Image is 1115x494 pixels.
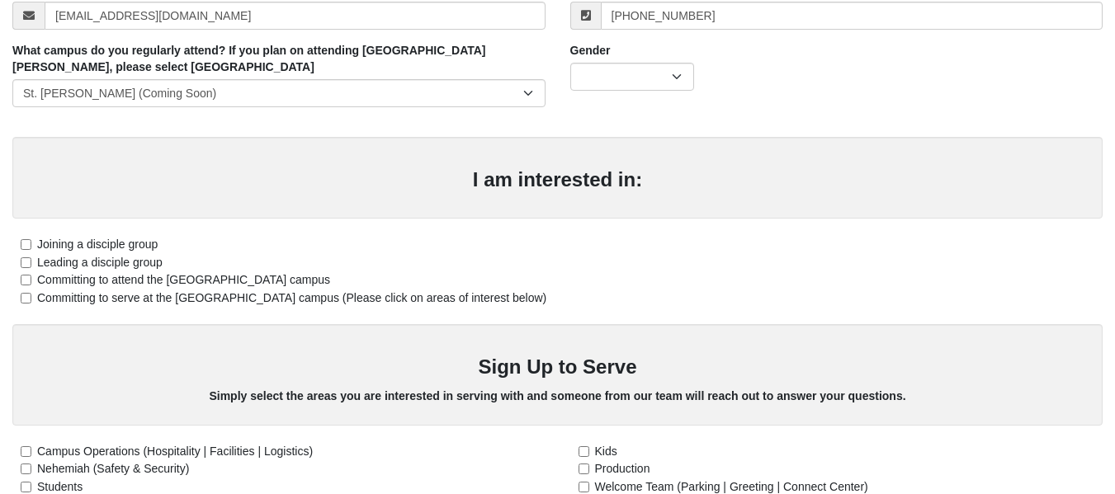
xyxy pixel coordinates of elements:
input: Production [579,463,589,474]
input: Committing to serve at the [GEOGRAPHIC_DATA] campus (Please click on areas of interest below) [21,293,31,303]
span: Welcome Team (Parking | Greeting | Connect Center) [595,480,868,493]
span: Kids [595,445,617,458]
span: Joining a disciple group [37,238,158,251]
span: Committing to attend the [GEOGRAPHIC_DATA] campus [37,273,330,286]
span: Production [595,462,650,475]
input: Nehemiah (Safety & Security) [21,463,31,474]
h3: Sign Up to Serve [29,355,1086,379]
span: Leading a disciple group [37,256,163,269]
input: Committing to attend the [GEOGRAPHIC_DATA] campus [21,275,31,285]
input: Students [21,482,31,492]
input: Welcome Team (Parking | Greeting | Connect Center) [579,482,589,492]
input: Campus Operations (Hospitality | Facilities | Logistics) [21,446,31,457]
label: What campus do you regularly attend? If you plan on attending [GEOGRAPHIC_DATA][PERSON_NAME], ple... [12,42,546,75]
h3: I am interested in: [29,168,1086,192]
input: Leading a disciple group [21,257,31,268]
span: Committing to serve at the [GEOGRAPHIC_DATA] campus (Please click on areas of interest below) [37,291,546,304]
span: Students [37,480,83,493]
h5: Simply select the areas you are interested in serving with and someone from our team will reach o... [29,389,1086,403]
span: Nehemiah (Safety & Security) [37,462,189,475]
input: Joining a disciple group [21,239,31,250]
input: Kids [579,446,589,457]
label: Gender [570,42,611,59]
span: Campus Operations (Hospitality | Facilities | Logistics) [37,445,313,458]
